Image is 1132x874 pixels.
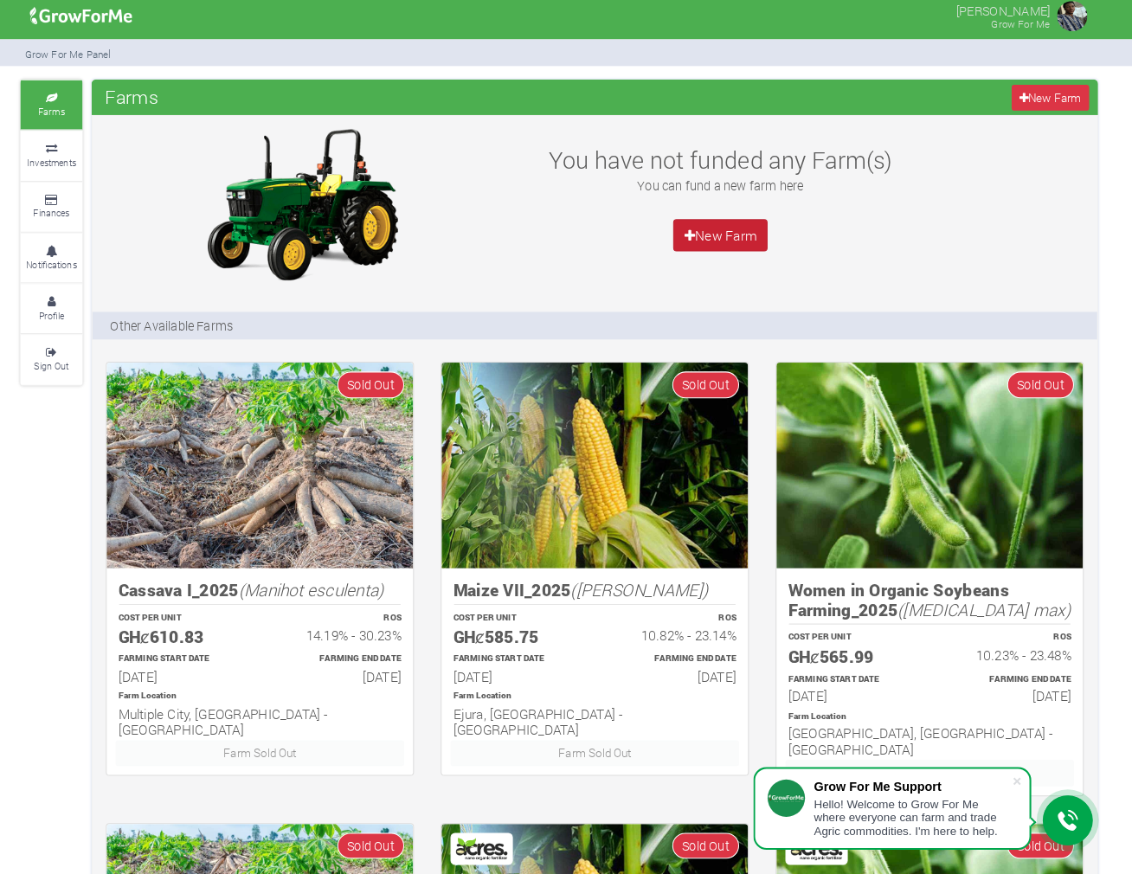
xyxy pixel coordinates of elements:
span: Sold Out [676,814,741,839]
h5: GHȼ565.99 [788,633,910,653]
div: Grow For Me Support [814,762,1006,776]
h6: [GEOGRAPHIC_DATA], [GEOGRAPHIC_DATA] - [GEOGRAPHIC_DATA] [788,710,1064,741]
img: growforme image [126,357,424,557]
p: Estimated Farming Start Date [463,639,585,652]
img: growforme image [452,357,749,557]
h6: 10.82% - 23.14% [616,614,738,630]
h6: [DATE] [942,673,1064,689]
h5: GHȼ610.83 [138,614,260,634]
h6: [DATE] [463,654,585,670]
h5: Cassava I_2025 [138,569,413,588]
a: New Farm [677,218,769,249]
p: ROS [942,618,1064,631]
small: Investments [49,157,97,169]
small: Profile [61,305,86,318]
div: Hello! Welcome to Grow For Me where everyone can farm and trade Agric commodities. I'm here to help. [814,780,1006,819]
p: COST PER UNIT [463,599,585,612]
a: Investments [42,132,103,180]
i: (Manihot esculenta) [254,567,396,588]
h6: [DATE] [291,654,413,670]
p: [PERSON_NAME] [952,3,1043,24]
p: ROS [291,599,413,612]
img: growforme image [777,357,1075,557]
p: Estimated Farming Start Date [138,639,260,652]
h6: [DATE] [788,673,910,689]
p: ROS [616,599,738,612]
a: Farms [42,83,103,131]
span: Sold Out [351,366,415,391]
h3: You have not funded any Farm(s) [535,146,910,174]
p: Estimated Farming Start Date [788,659,910,672]
small: Notifications [48,256,98,268]
p: Other Available Farms [130,312,249,331]
p: Location of Farm [463,675,738,688]
h6: Ejura, [GEOGRAPHIC_DATA] - [GEOGRAPHIC_DATA] [463,691,738,722]
p: Estimated Farming End Date [616,639,738,652]
h6: Multiple City, [GEOGRAPHIC_DATA] - [GEOGRAPHIC_DATA] [138,691,413,722]
h6: [DATE] [616,654,738,670]
small: Grow For Me [986,22,1043,35]
i: ([PERSON_NAME]) [577,567,711,588]
span: Farms [120,81,181,116]
a: Sign Out [42,331,103,378]
h6: 14.19% - 30.23% [291,614,413,630]
h6: [DATE] [138,654,260,670]
h6: 10.23% - 23.48% [942,633,1064,649]
h5: GHȼ585.75 [463,614,585,634]
span: Sold Out [676,366,741,391]
span: Sold Out [351,814,415,839]
p: COST PER UNIT [138,599,260,612]
p: Estimated Farming End Date [291,639,413,652]
a: Finances [42,183,103,230]
p: Location of Farm [138,675,413,688]
h5: Maize VII_2025 [463,569,738,588]
img: growforme image [1047,3,1082,38]
h5: Women in Organic Soybeans Farming_2025 [788,569,1064,607]
span: Sold Out [1001,366,1066,391]
small: Finances [55,206,91,218]
small: Grow For Me Panel [47,51,131,64]
img: Acres Nano [463,817,518,843]
i: ([MEDICAL_DATA] max) [895,587,1063,608]
img: growforme image [46,3,158,38]
p: Location of Farm [788,695,1064,708]
a: New Farm [1006,87,1081,112]
a: Profile [42,281,103,329]
p: Estimated Farming End Date [942,659,1064,672]
p: You can fund a new farm here [535,177,910,195]
img: growforme image [208,125,424,281]
small: Farms [60,107,86,119]
small: Sign Out [56,355,90,367]
p: COST PER UNIT [788,618,910,631]
a: Notifications [42,232,103,280]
